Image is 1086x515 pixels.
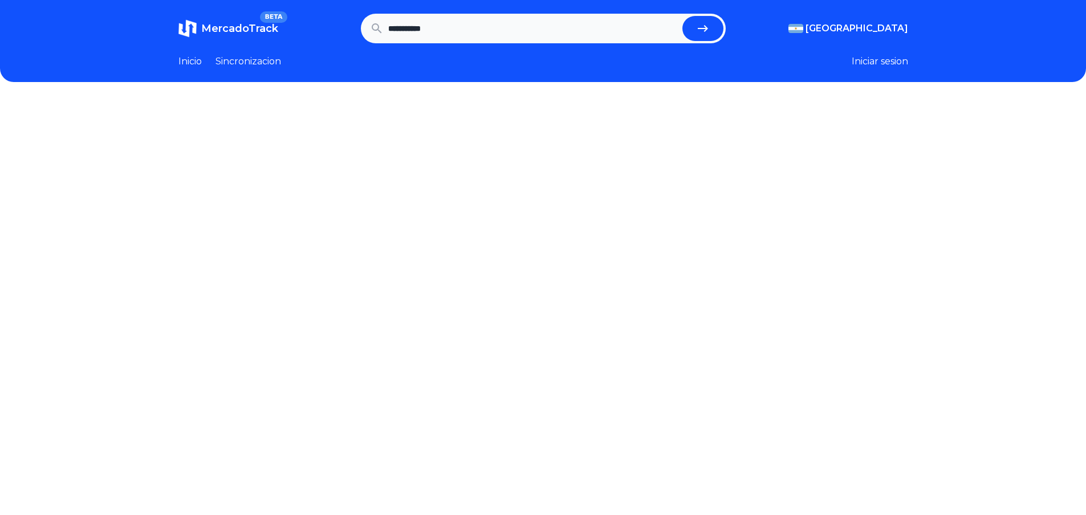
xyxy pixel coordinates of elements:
span: BETA [260,11,287,23]
img: Argentina [788,24,803,33]
a: Inicio [178,55,202,68]
img: MercadoTrack [178,19,197,38]
button: [GEOGRAPHIC_DATA] [788,22,908,35]
a: MercadoTrackBETA [178,19,278,38]
a: Sincronizacion [215,55,281,68]
span: MercadoTrack [201,22,278,35]
span: [GEOGRAPHIC_DATA] [806,22,908,35]
button: Iniciar sesion [852,55,908,68]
